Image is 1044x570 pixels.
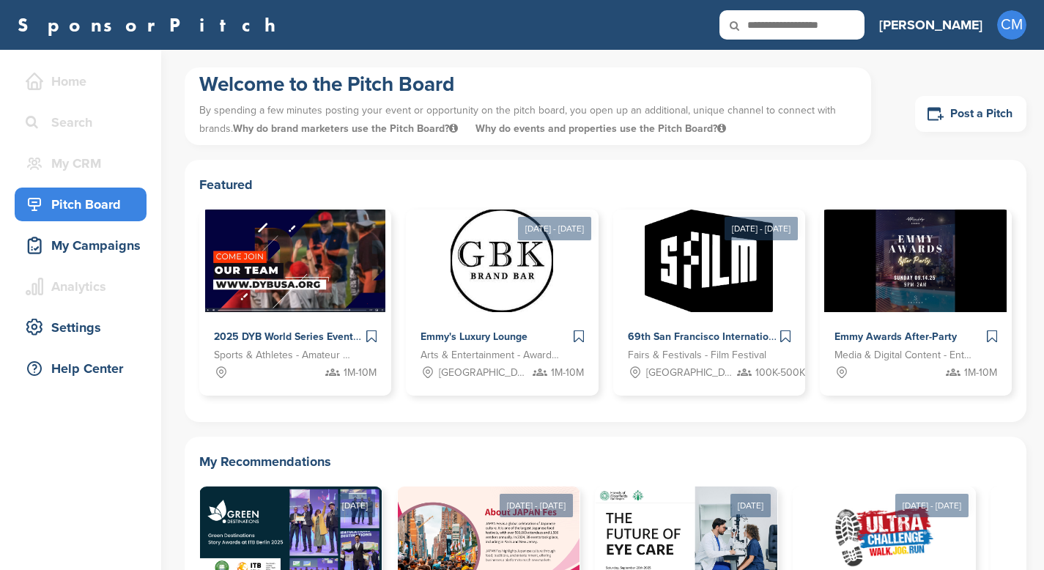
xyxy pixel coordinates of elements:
[199,210,391,396] a: Sponsorpitch & 2025 DYB World Series Events Sports & Athletes - Amateur Sports Leagues 1M-10M
[18,15,285,34] a: SponsorPitch
[22,150,147,177] div: My CRM
[628,330,847,343] span: 69th San Francisco International Film Festival
[199,97,856,141] p: By spending a few minutes posting your event or opportunity on the pitch board, you open up an ad...
[551,365,584,381] span: 1M-10M
[820,210,1012,396] a: Sponsorpitch & Emmy Awards After-Party Media & Digital Content - Entertainment 1M-10M
[406,186,598,396] a: [DATE] - [DATE] Sponsorpitch & Emmy's Luxury Lounge Arts & Entertainment - Award Show [GEOGRAPHIC...
[964,365,997,381] span: 1M-10M
[895,494,969,517] div: [DATE] - [DATE]
[22,273,147,300] div: Analytics
[15,106,147,139] a: Search
[834,330,957,343] span: Emmy Awards After-Party
[421,330,527,343] span: Emmy's Luxury Lounge
[22,191,147,218] div: Pitch Board
[15,311,147,344] a: Settings
[500,494,573,517] div: [DATE] - [DATE]
[421,347,561,363] span: Arts & Entertainment - Award Show
[730,494,771,517] div: [DATE]
[879,15,982,35] h3: [PERSON_NAME]
[613,186,805,396] a: [DATE] - [DATE] Sponsorpitch & 69th San Francisco International Film Festival Fairs & Festivals -...
[335,494,375,517] div: [DATE]
[214,347,355,363] span: Sports & Athletes - Amateur Sports Leagues
[997,10,1026,40] span: CM
[15,229,147,262] a: My Campaigns
[233,122,461,135] span: Why do brand marketers use the Pitch Board?
[22,109,147,136] div: Search
[475,122,726,135] span: Why do events and properties use the Pitch Board?
[755,365,805,381] span: 100K-500K
[15,352,147,385] a: Help Center
[15,188,147,221] a: Pitch Board
[518,217,591,240] div: [DATE] - [DATE]
[451,210,553,312] img: Sponsorpitch &
[199,174,1012,195] h2: Featured
[199,71,856,97] h1: Welcome to the Pitch Board
[15,147,147,180] a: My CRM
[344,365,377,381] span: 1M-10M
[725,217,798,240] div: [DATE] - [DATE]
[824,210,1007,312] img: Sponsorpitch &
[834,347,975,363] span: Media & Digital Content - Entertainment
[879,9,982,41] a: [PERSON_NAME]
[22,314,147,341] div: Settings
[645,210,773,312] img: Sponsorpitch &
[628,347,766,363] span: Fairs & Festivals - Film Festival
[214,330,358,343] span: 2025 DYB World Series Events
[439,365,526,381] span: [GEOGRAPHIC_DATA], [GEOGRAPHIC_DATA]
[199,451,1012,472] h2: My Recommendations
[22,68,147,95] div: Home
[915,96,1026,132] a: Post a Pitch
[646,365,733,381] span: [GEOGRAPHIC_DATA], [GEOGRAPHIC_DATA]
[15,270,147,303] a: Analytics
[22,355,147,382] div: Help Center
[205,210,386,312] img: Sponsorpitch &
[22,232,147,259] div: My Campaigns
[15,64,147,98] a: Home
